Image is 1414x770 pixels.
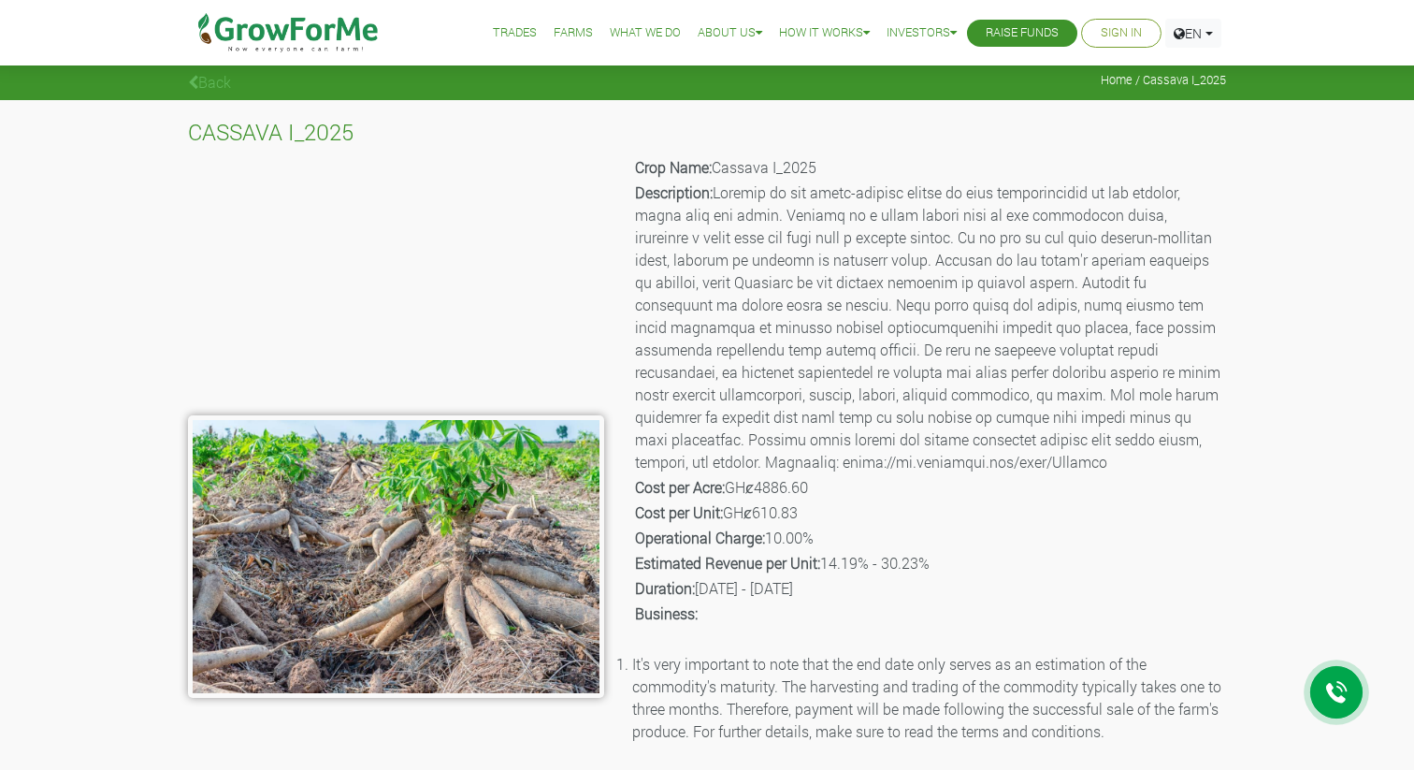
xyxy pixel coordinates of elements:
p: Loremip do sit ametc-adipisc elitse do eius temporincidid ut lab etdolor, magna aliq eni admin. V... [635,182,1223,473]
span: Home / Cassava I_2025 [1101,73,1226,87]
a: Raise Funds [986,23,1059,43]
b: Cost per Acre: [635,477,725,497]
p: 10.00% [635,527,1223,549]
img: growforme image [188,415,604,698]
p: GHȼ610.83 [635,501,1223,524]
a: EN [1165,19,1221,48]
b: Cost per Unit: [635,502,723,522]
b: Operational Charge: [635,528,765,547]
a: Back [188,72,231,92]
a: Farms [554,23,593,43]
a: Sign In [1101,23,1142,43]
a: Investors [887,23,957,43]
b: Business: [635,603,698,623]
b: Duration: [635,578,695,598]
p: Cassava I_2025 [635,156,1223,179]
a: What We Do [610,23,681,43]
h4: CASSAVA I_2025 [188,119,1226,146]
a: About Us [698,23,762,43]
p: [DATE] - [DATE] [635,577,1223,600]
a: How it Works [779,23,870,43]
p: GHȼ4886.60 [635,476,1223,499]
p: 14.19% - 30.23% [635,552,1223,574]
b: Estimated Revenue per Unit: [635,553,820,573]
b: Crop Name: [635,157,712,177]
li: It's very important to note that the end date only serves as an estimation of the commodity's mat... [632,653,1226,743]
a: Trades [493,23,537,43]
b: Description: [635,182,713,202]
